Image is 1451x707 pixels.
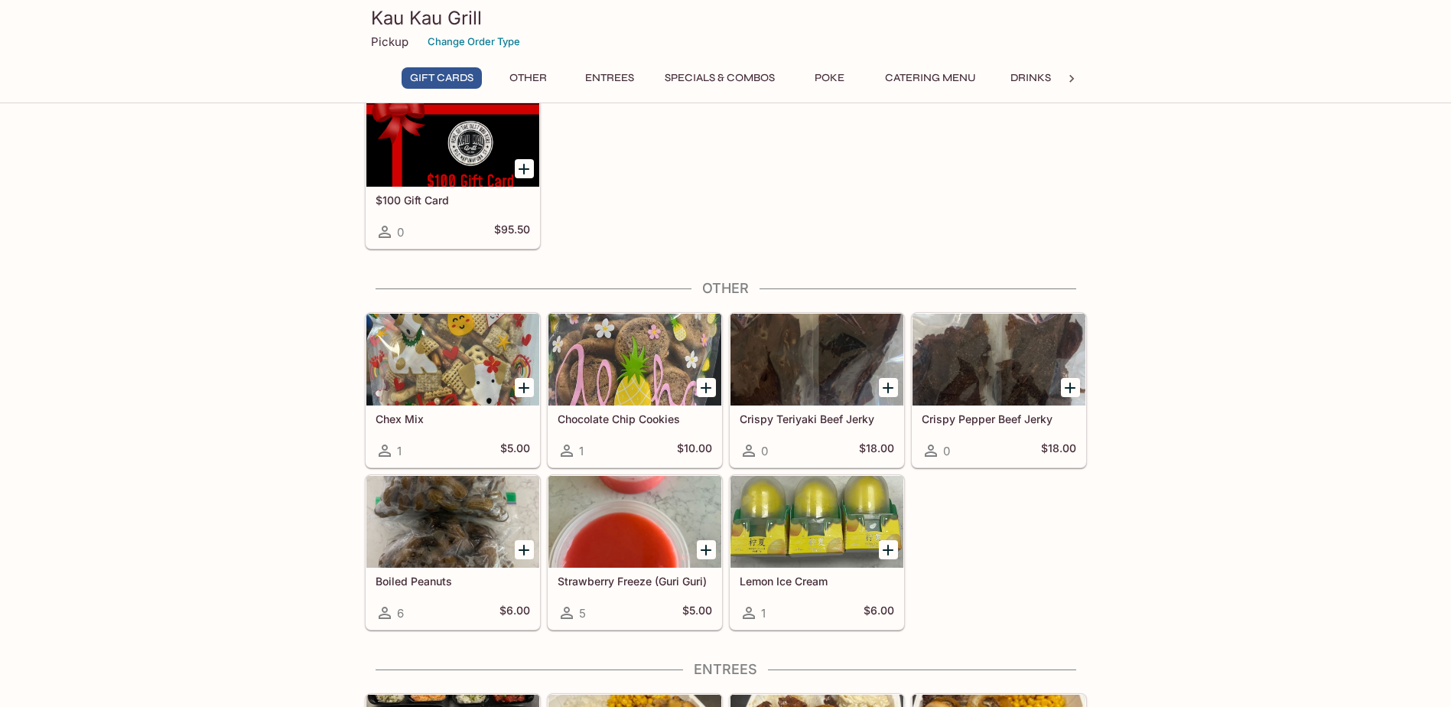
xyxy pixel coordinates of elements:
[740,412,894,425] h5: Crispy Teriyaki Beef Jerky
[500,441,530,460] h5: $5.00
[558,575,712,588] h5: Strawberry Freeze (Guri Guri)
[864,604,894,622] h5: $6.00
[365,661,1087,678] h4: Entrees
[558,412,712,425] h5: Chocolate Chip Cookies
[365,280,1087,297] h4: Other
[366,94,540,249] a: $100 Gift Card0$95.50
[913,314,1085,406] div: Crispy Pepper Beef Jerky
[402,67,482,89] button: Gift Cards
[548,476,721,568] div: Strawberry Freeze (Guri Guri)
[656,67,783,89] button: Specials & Combos
[740,575,894,588] h5: Lemon Ice Cream
[397,225,404,239] span: 0
[494,223,530,241] h5: $95.50
[366,475,540,630] a: Boiled Peanuts6$6.00
[371,6,1081,30] h3: Kau Kau Grill
[859,441,894,460] h5: $18.00
[879,378,898,397] button: Add Crispy Teriyaki Beef Jerky
[366,476,539,568] div: Boiled Peanuts
[877,67,984,89] button: Catering Menu
[366,95,539,187] div: $100 Gift Card
[575,67,644,89] button: Entrees
[494,67,563,89] button: Other
[1061,378,1080,397] button: Add Crispy Pepper Beef Jerky
[697,540,716,559] button: Add Strawberry Freeze (Guri Guri)
[548,313,722,468] a: Chocolate Chip Cookies1$10.00
[515,540,534,559] button: Add Boiled Peanuts
[366,313,540,468] a: Chex Mix1$5.00
[730,314,903,406] div: Crispy Teriyaki Beef Jerky
[795,67,864,89] button: Poke
[376,575,530,588] h5: Boiled Peanuts
[730,313,904,468] a: Crispy Teriyaki Beef Jerky0$18.00
[682,604,712,622] h5: $5.00
[499,604,530,622] h5: $6.00
[548,314,721,406] div: Chocolate Chip Cookies
[761,606,766,621] span: 1
[366,314,539,406] div: Chex Mix
[761,444,768,458] span: 0
[376,194,530,207] h5: $100 Gift Card
[397,606,404,621] span: 6
[697,378,716,397] button: Add Chocolate Chip Cookies
[579,444,584,458] span: 1
[943,444,950,458] span: 0
[879,540,898,559] button: Add Lemon Ice Cream
[515,378,534,397] button: Add Chex Mix
[376,412,530,425] h5: Chex Mix
[548,475,722,630] a: Strawberry Freeze (Guri Guri)5$5.00
[421,30,527,54] button: Change Order Type
[677,441,712,460] h5: $10.00
[371,34,408,49] p: Pickup
[515,159,534,178] button: Add $100 Gift Card
[922,412,1076,425] h5: Crispy Pepper Beef Jerky
[1041,441,1076,460] h5: $18.00
[579,606,586,621] span: 5
[397,444,402,458] span: 1
[730,476,903,568] div: Lemon Ice Cream
[730,475,904,630] a: Lemon Ice Cream1$6.00
[997,67,1065,89] button: Drinks
[912,313,1086,468] a: Crispy Pepper Beef Jerky0$18.00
